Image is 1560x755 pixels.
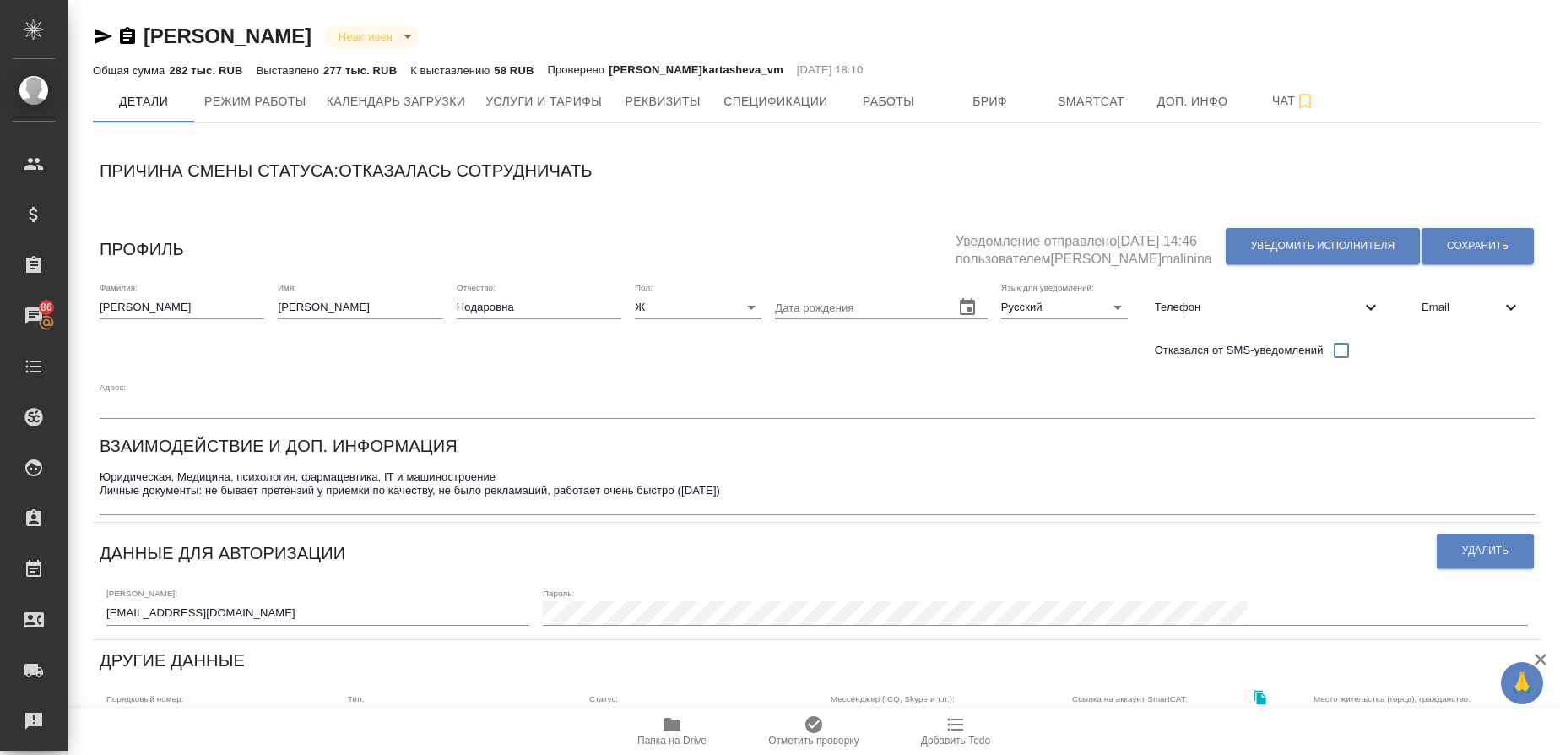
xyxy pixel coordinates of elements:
[622,91,703,112] span: Реквизиты
[348,707,562,731] div: Физическое лицо
[601,708,743,755] button: Папка на Drive
[323,64,397,77] p: 277 тыс. RUB
[1408,289,1535,326] div: Email
[848,91,929,112] span: Работы
[100,432,458,459] h6: Взаимодействие и доп. информация
[1254,90,1335,111] span: Чат
[333,30,398,44] button: Неактивен
[457,283,496,291] label: Отчество:
[637,735,707,747] span: Папка на Drive
[723,91,827,112] span: Спецификации
[30,299,62,316] span: 86
[1141,289,1395,326] div: Телефон
[100,470,1535,509] textarea: Юридическая, Медицина, психология, фармацевтика, IT и машиностроение Личные документы: не бывает ...
[348,694,364,703] label: Тип:
[1447,239,1509,253] span: Сохранить
[831,694,955,703] label: Мессенджер (ICQ, Skype и т.п.):
[278,283,296,291] label: Имя:
[327,91,466,112] span: Календарь загрузки
[103,91,184,112] span: Детали
[106,589,177,598] label: [PERSON_NAME]:
[635,283,653,291] label: Пол:
[494,64,534,77] p: 58 RUB
[743,708,885,755] button: Отметить проверку
[410,64,494,77] p: К выставлению
[144,24,311,47] a: [PERSON_NAME]
[1501,662,1543,704] button: 🙏
[257,64,324,77] p: Выставлено
[1152,91,1233,112] span: Доп. инфо
[100,283,138,291] label: Фамилия:
[547,62,609,79] p: Проверено
[589,707,804,731] div: Неактивен
[1001,296,1128,319] div: Русский
[1437,534,1534,568] button: Удалить
[106,694,183,703] label: Порядковый номер:
[93,26,113,46] button: Скопировать ссылку для ЯМессенджера
[100,647,245,674] h6: Другие данные
[950,91,1031,112] span: Бриф
[1422,228,1534,264] button: Сохранить
[117,26,138,46] button: Скопировать ссылку
[797,62,864,79] p: [DATE] 18:10
[1051,91,1132,112] span: Smartcat
[93,64,169,77] p: Общая сумма
[325,25,418,48] div: Неактивен
[1226,228,1420,264] button: Уведомить исполнителя
[485,91,602,112] span: Услуги и тарифы
[635,296,761,319] div: Ж
[204,91,306,112] span: Режим работы
[1295,91,1315,111] svg: Подписаться
[1072,694,1188,703] label: Ссылка на аккаунт SmartCAT:
[1251,239,1395,253] span: Уведомить исполнителя
[100,383,126,391] label: Адрес:
[1422,299,1501,316] span: Email
[1508,665,1536,701] span: 🙏
[1462,544,1509,558] span: Удалить
[100,236,184,263] h6: Профиль
[921,735,990,747] span: Добавить Todo
[1001,283,1094,291] label: Язык для уведомлений:
[4,295,63,337] a: 86
[100,157,593,184] h6: Причина смены статуса: Отказалась сотрудничать
[169,64,242,77] p: 282 тыс. RUB
[1155,342,1324,359] span: Отказался от SMS-уведомлений
[768,735,859,747] span: Отметить проверку
[1314,694,1471,703] label: Место жительства (город), гражданство:
[956,224,1225,269] h5: Уведомление отправлено [DATE] 14:46 пользователем [PERSON_NAME]malinina
[100,540,345,567] h6: Данные для авторизации
[589,694,618,703] label: Статус:
[543,589,574,598] label: Пароль:
[1243,681,1277,715] button: Скопировать ссылку
[609,62,783,79] p: [PERSON_NAME]kartasheva_vm
[1155,299,1361,316] span: Телефон
[885,708,1026,755] button: Добавить Todo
